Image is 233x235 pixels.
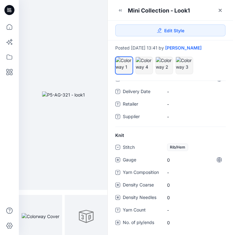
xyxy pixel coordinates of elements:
span: 0 [167,157,221,163]
div: Colorway 2 [155,57,173,74]
span: Gauge [123,156,160,165]
span: Density Needles [123,194,160,202]
span: Retailer [123,100,160,109]
div: Mini collection - look1 [128,7,190,14]
span: Density Coarse [123,181,160,190]
div: Colorway 4 [135,57,153,74]
span: - [167,101,221,107]
span: - [167,113,221,120]
span: No. of ply/ends [123,219,160,227]
span: Yarn Composition [123,169,160,177]
span: Edit Style [164,27,184,34]
span: - [167,169,221,176]
span: 0 [167,219,221,226]
a: Edit Style [115,24,225,36]
button: Minimize [115,5,125,15]
img: P5-AG-321 - look1 [42,91,85,98]
div: Colorway 3 [176,57,193,74]
span: Rib/Hem [167,144,188,151]
span: - [167,207,221,213]
span: Stitch [123,144,160,152]
span: Yarn Count [123,206,160,215]
img: Colorway Cover [22,213,59,220]
span: 0 [167,194,221,201]
span: Supplier [123,113,160,122]
span: Delivery Date [123,88,160,97]
span: - [167,88,221,95]
span: Knit [115,132,124,138]
span: 0 [167,182,221,188]
a: [PERSON_NAME] [165,45,202,50]
div: Colorway 1 [115,57,133,74]
div: Posted [DATE] 13:41 by [115,45,225,50]
a: Close Style Presentation [215,5,225,15]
